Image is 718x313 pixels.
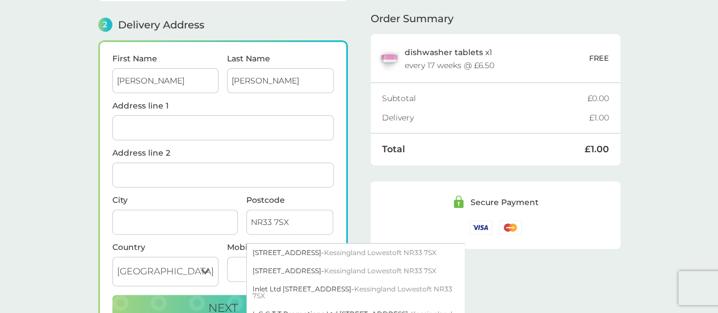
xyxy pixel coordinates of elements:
div: Inlet Ltd [STREET_ADDRESS] - [247,280,464,305]
p: x 1 [405,48,492,57]
div: Country [112,243,219,251]
span: dishwasher tablets [405,47,483,57]
span: Kessingland Lowestoft NR33 7SX [324,248,436,257]
label: Address line 2 [112,149,334,157]
div: [STREET_ADDRESS] - [247,244,464,262]
div: £1.00 [589,114,609,122]
p: FREE [589,52,609,64]
label: Address line 1 [112,102,334,110]
label: Mobile Number [227,243,334,251]
label: Postcode [246,196,334,204]
div: Total [382,145,585,154]
div: Delivery [382,114,589,122]
div: Subtotal [382,94,587,102]
div: every 17 weeks @ £6.50 [405,61,494,69]
span: Delivery Address [118,20,204,30]
label: Last Name [227,55,334,62]
label: First Name [112,55,219,62]
span: 2 [98,18,112,32]
span: Kessingland Lowestoft NR33 7SX [253,285,452,300]
span: Order Summary [371,14,454,24]
div: Secure Payment [471,198,539,206]
img: /assets/icons/cards/mastercard.svg [499,220,522,235]
img: /assets/icons/cards/visa.svg [469,220,492,235]
div: [STREET_ADDRESS] - [247,262,464,280]
span: Kessingland Lowestoft NR33 7SX [324,266,436,275]
div: £0.00 [587,94,609,102]
label: City [112,196,238,204]
div: £1.00 [585,145,609,154]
